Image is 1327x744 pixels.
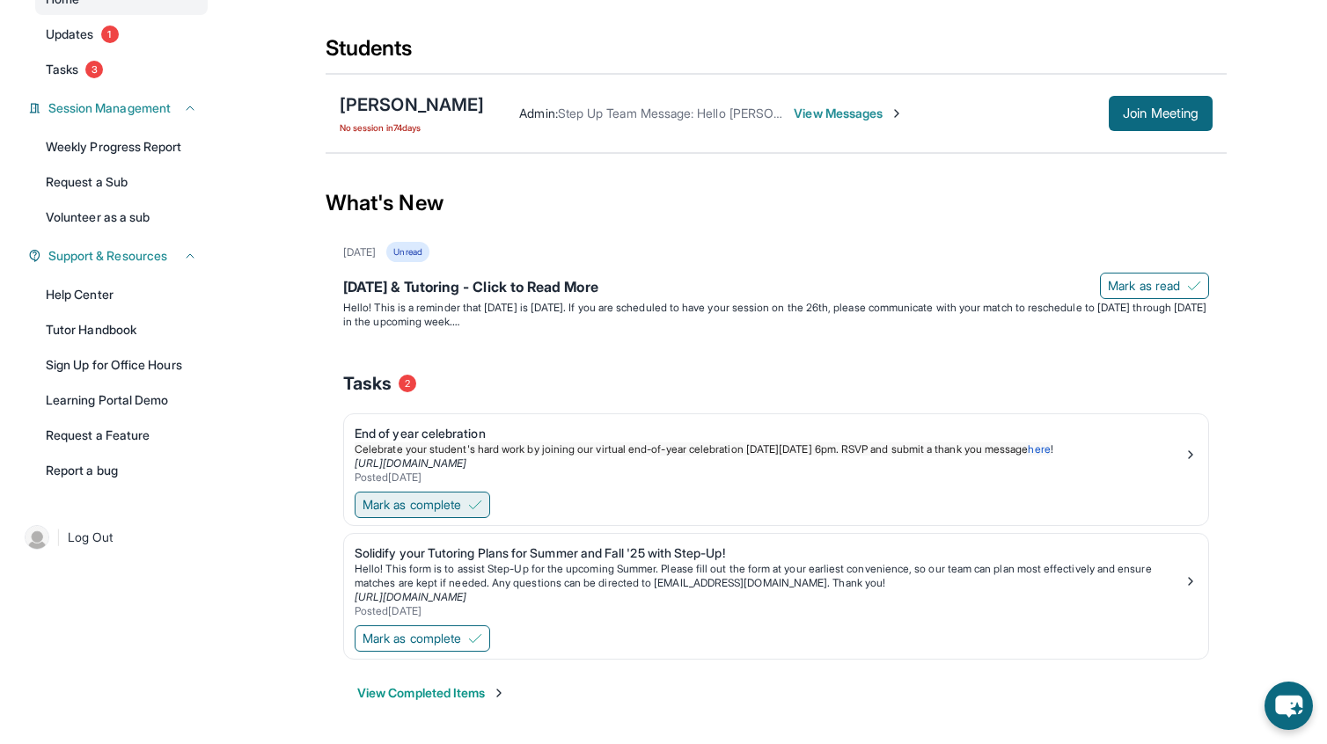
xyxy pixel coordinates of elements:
[343,245,376,259] div: [DATE]
[340,92,484,117] div: [PERSON_NAME]
[1028,442,1050,456] a: here
[35,18,208,50] a: Updates1
[468,498,482,512] img: Mark as complete
[355,456,466,470] a: [URL][DOMAIN_NAME]
[35,384,208,416] a: Learning Portal Demo
[355,470,1184,485] div: Posted [DATE]
[794,105,904,122] span: View Messages
[46,61,78,78] span: Tasks
[1109,96,1213,131] button: Join Meeting
[25,525,49,550] img: user-img
[326,34,1227,73] div: Students
[1108,277,1180,295] span: Mark as read
[35,166,208,198] a: Request a Sub
[355,625,490,652] button: Mark as complete
[519,106,557,120] span: Admin :
[343,371,392,396] span: Tasks
[355,562,1184,590] p: Hello! This form is to assist Step-Up for the upcoming Summer. Please fill out the form at your e...
[344,534,1208,622] a: Solidify your Tutoring Plans for Summer and Fall '25 with Step-Up!Hello! This form is to assist S...
[46,26,94,43] span: Updates
[35,349,208,381] a: Sign Up for Office Hours
[35,314,208,346] a: Tutor Handbook
[1265,682,1313,730] button: chat-button
[1123,108,1199,119] span: Join Meeting
[35,455,208,486] a: Report a bug
[363,630,461,647] span: Mark as complete
[355,544,1184,562] div: Solidify your Tutoring Plans for Summer and Fall '25 with Step-Up!
[357,684,506,702] button: View Completed Items
[68,529,114,546] span: Log Out
[326,164,1227,242] div: What's New
[56,527,61,548] span: |
[344,414,1208,488] a: End of year celebrationCelebrate your student's hard work by joining our virtual end-of-year cele...
[343,301,1209,329] p: Hello! This is a reminder that [DATE] is [DATE]. If you are scheduled to have your session on the...
[85,61,103,78] span: 3
[1100,273,1209,299] button: Mark as read
[35,419,208,451] a: Request a Feature
[355,442,1184,456] p: !
[355,492,490,518] button: Mark as complete
[1187,279,1201,293] img: Mark as read
[890,106,904,120] img: Chevron-Right
[343,276,1209,301] div: [DATE] & Tutoring - Click to Read More
[48,99,171,117] span: Session Management
[101,26,119,43] span: 1
[41,99,197,117] button: Session Management
[363,496,461,514] span: Mark as complete
[340,120,484,135] span: No session in 74 days
[355,604,1184,618] div: Posted [DATE]
[41,247,197,265] button: Support & Resources
[18,518,208,557] a: |Log Out
[355,590,466,603] a: [URL][DOMAIN_NAME]
[35,201,208,233] a: Volunteer as a sub
[468,631,482,646] img: Mark as complete
[48,247,167,265] span: Support & Resources
[35,131,208,163] a: Weekly Progress Report
[386,242,429,262] div: Unread
[35,54,208,85] a: Tasks3
[355,442,1028,456] span: Celebrate your student's hard work by joining our virtual end-of-year celebration [DATE][DATE] 6p...
[355,425,1184,442] div: End of year celebration
[399,375,416,392] span: 2
[35,279,208,310] a: Help Center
